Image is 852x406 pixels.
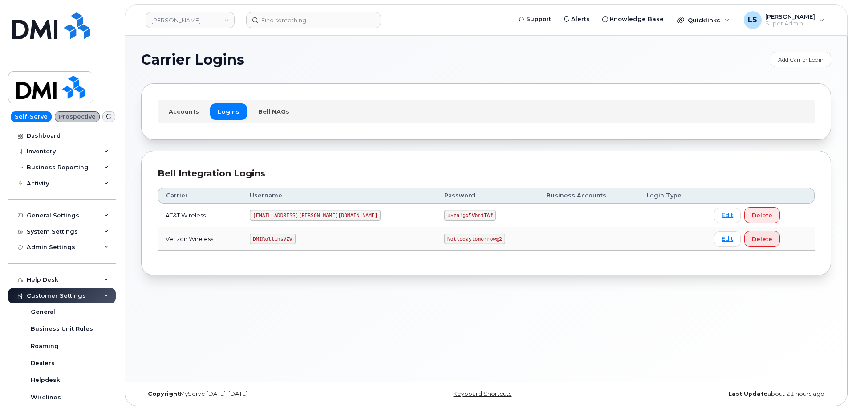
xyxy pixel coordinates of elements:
[728,390,767,397] strong: Last Update
[250,234,295,244] code: DMIRollinsVZW
[158,227,242,251] td: Verizon Wireless
[242,188,436,204] th: Username
[210,103,247,119] a: Logins
[141,53,244,66] span: Carrier Logins
[538,188,639,204] th: Business Accounts
[436,188,538,204] th: Password
[158,188,242,204] th: Carrier
[158,167,815,180] div: Bell Integration Logins
[251,103,297,119] a: Bell NAGs
[148,390,180,397] strong: Copyright
[744,207,780,223] button: Delete
[141,390,371,398] div: MyServe [DATE]–[DATE]
[444,210,496,221] code: u$za!gx5VbntTAf
[771,52,831,67] a: Add Carrier Login
[714,208,741,223] a: Edit
[601,390,831,398] div: about 21 hours ago
[752,235,772,243] span: Delete
[752,211,772,220] span: Delete
[444,234,505,244] code: Nottodaytomorrow@2
[714,231,741,247] a: Edit
[158,204,242,227] td: AT&T Wireless
[744,231,780,247] button: Delete
[250,210,381,221] code: [EMAIL_ADDRESS][PERSON_NAME][DOMAIN_NAME]
[453,390,511,397] a: Keyboard Shortcuts
[161,103,207,119] a: Accounts
[639,188,706,204] th: Login Type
